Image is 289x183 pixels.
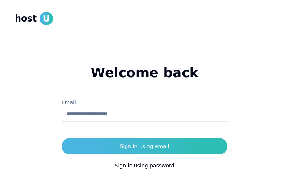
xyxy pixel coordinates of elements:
[15,13,37,24] span: host
[15,12,53,25] a: hostU
[62,99,76,105] label: Email
[40,12,53,25] span: U
[62,138,227,154] button: Sign in using email
[62,157,227,174] button: Sign in using password
[120,143,169,150] div: Sign in using email
[62,65,227,80] h1: Welcome back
